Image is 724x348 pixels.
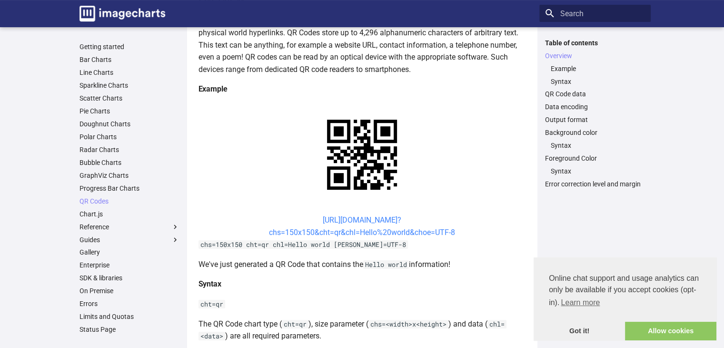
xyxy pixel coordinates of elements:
[539,5,651,22] input: Search
[198,300,225,308] code: cht=qr
[625,322,716,341] a: allow cookies
[79,299,179,308] a: Errors
[534,257,716,340] div: cookieconsent
[545,115,645,124] a: Output format
[368,320,448,328] code: chs=<width>x<height>
[534,322,625,341] a: dismiss cookie message
[269,215,455,237] a: [URL][DOMAIN_NAME]?chs=150x150&cht=qr&chl=Hello%20world&choe=UTF-8
[79,94,179,102] a: Scatter Charts
[545,167,645,175] nav: Foreground Color
[79,6,165,21] img: logo
[545,90,645,98] a: QR Code data
[79,171,179,180] a: GraphViz Charts
[198,278,526,290] h4: Syntax
[545,180,645,188] a: Error correction level and margin
[79,274,179,282] a: SDK & libraries
[551,141,645,150] a: Syntax
[79,42,179,51] a: Getting started
[282,320,308,328] code: cht=qr
[363,260,409,269] code: Hello world
[79,223,179,231] label: Reference
[545,154,645,163] a: Foreground Color
[79,68,179,77] a: Line Charts
[79,133,179,141] a: Polar Charts
[79,197,179,205] a: QR Codes
[551,77,645,86] a: Syntax
[545,102,645,111] a: Data encoding
[79,261,179,269] a: Enterprise
[79,107,179,115] a: Pie Charts
[79,312,179,321] a: Limits and Quotas
[198,83,526,95] h4: Example
[545,64,645,86] nav: Overview
[79,158,179,167] a: Bubble Charts
[549,273,701,310] span: Online chat support and usage analytics can only be available if you accept cookies (opt-in).
[545,51,645,60] a: Overview
[79,145,179,154] a: Radar Charts
[79,120,179,128] a: Doughnut Charts
[545,141,645,150] nav: Background color
[76,2,169,25] a: Image-Charts documentation
[198,258,526,271] p: We've just generated a QR Code that contains the information!
[198,240,408,249] code: chs=150x150 cht=qr chl=Hello world [PERSON_NAME]=UTF-8
[551,167,645,175] a: Syntax
[79,248,179,256] a: Gallery
[79,210,179,218] a: Chart.js
[545,128,645,137] a: Background color
[310,103,414,206] img: chart
[79,235,179,244] label: Guides
[539,39,651,189] nav: Table of contents
[551,64,645,73] a: Example
[559,296,601,310] a: learn more about cookies
[79,81,179,90] a: Sparkline Charts
[79,325,179,334] a: Status Page
[198,14,526,75] p: QR codes are a popular type of two-dimensional barcode. They are also known as hardlinks or physi...
[79,184,179,193] a: Progress Bar Charts
[198,318,526,342] p: The QR Code chart type ( ), size parameter ( ) and data ( ) are all required parameters.
[79,55,179,64] a: Bar Charts
[79,287,179,295] a: On Premise
[539,39,651,47] label: Table of contents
